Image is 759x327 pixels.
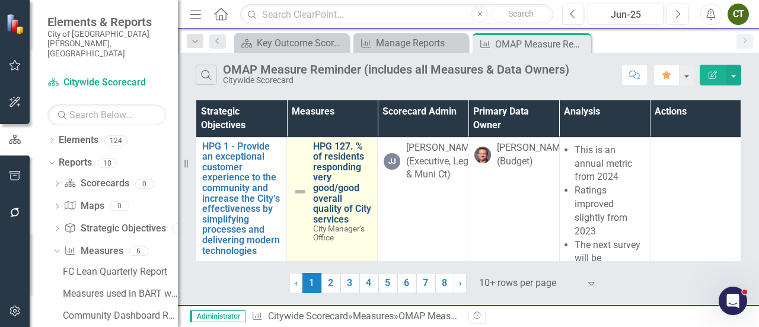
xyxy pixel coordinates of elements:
[416,273,435,293] a: 7
[313,224,365,242] span: City Manager's Office
[59,156,92,170] a: Reports
[508,9,534,18] span: Search
[223,63,569,76] div: OMAP Measure Reminder (includes all Measures & Data Owners)
[135,179,154,189] div: 0
[64,177,129,191] a: Scorecards
[650,137,741,299] td: Double-Click to Edit
[190,310,245,322] span: Administrator
[497,141,568,169] div: [PERSON_NAME] (Budget)
[63,310,178,321] div: Community Dashboard Reminder (Budget Office)
[47,29,166,58] small: City of [GEOGRAPHIC_DATA][PERSON_NAME], [GEOGRAPHIC_DATA]
[60,284,178,303] a: Measures used in BART with data
[98,158,117,168] div: 10
[129,246,148,256] div: 6
[237,36,346,50] a: Key Outcome Scorecard
[223,76,569,85] div: Citywide Scorecard
[340,273,359,293] a: 3
[63,266,178,277] div: FC Lean Quarterly Report
[321,273,340,293] a: 2
[406,141,477,182] div: [PERSON_NAME] (Executive, Legal & Muni Ct)
[64,199,104,213] a: Maps
[257,36,346,50] div: Key Outcome Scorecard
[435,273,454,293] a: 8
[63,288,178,299] div: Measures used in BART with data
[719,287,747,315] iframe: Intercom live chat
[302,273,321,293] span: 1
[64,222,165,236] a: Strategic Objectives
[397,273,416,293] a: 6
[378,273,397,293] a: 5
[59,134,98,147] a: Elements
[295,277,298,288] span: ‹
[588,4,664,25] button: Jun-25
[60,262,178,281] a: FC Lean Quarterly Report
[468,137,559,299] td: Double-Click to Edit
[491,6,550,23] button: Search
[287,137,378,299] td: Double-Click to Edit Right Click for Context Menu
[293,185,307,199] img: Not Defined
[240,4,553,25] input: Search ClearPoint...
[268,310,348,322] a: Citywide Scorecard
[592,8,659,22] div: Jun-25
[459,277,462,288] span: ›
[356,36,465,50] a: Manage Reports
[196,137,287,299] td: Double-Click to Edit Right Click for Context Menu
[376,36,465,50] div: Manage Reports
[575,184,644,238] li: Ratings improved slightly from 2023
[47,76,166,90] a: Citywide Scorecard
[6,14,27,34] img: ClearPoint Strategy
[359,273,378,293] a: 4
[60,306,178,325] a: Community Dashboard Reminder (Budget Office)
[384,153,400,170] div: JJ
[251,310,460,323] div: » »
[110,201,129,211] div: 0
[575,144,644,185] li: This is an annual metric from 2024
[172,224,191,234] div: 3
[559,137,650,299] td: Double-Click to Edit
[495,37,588,52] div: OMAP Measure Reminder (includes all Measures & Data Owners)
[202,141,280,256] a: HPG 1 - Provide an exceptional customer experience to the community and increase the City’s effec...
[398,310,670,322] div: OMAP Measure Reminder (includes all Measures & Data Owners)
[378,137,468,299] td: Double-Click to Edit
[575,239,644,293] li: The next survey will be administered in Q2-2025
[313,141,371,225] a: HPG 127. % of residents responding very good/good overall quality of City services
[353,310,394,322] a: Measures
[47,15,166,29] span: Elements & Reports
[728,4,749,25] button: CT
[474,147,491,163] img: Lawrence Pollack
[64,245,123,258] a: Measures
[47,104,166,125] input: Search Below...
[104,135,127,145] div: 124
